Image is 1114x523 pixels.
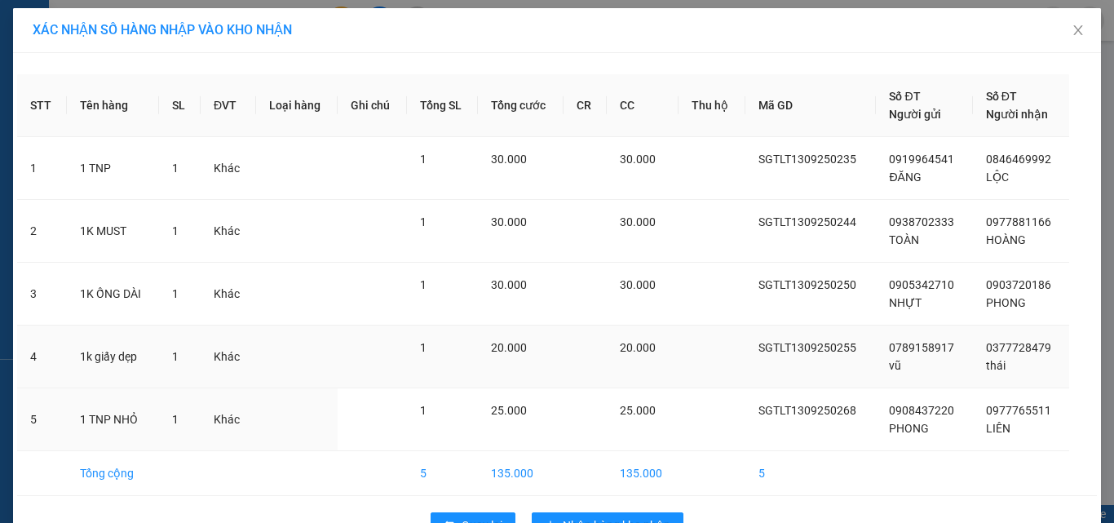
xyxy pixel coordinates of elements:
td: 5 [407,451,479,496]
td: 4 [17,326,67,388]
th: ĐVT [201,74,256,137]
span: 25.000 [620,404,656,417]
span: 0908437220 [889,404,954,417]
span: 25.000 [491,404,527,417]
td: 1 TNP [67,137,159,200]
td: 5 [745,451,877,496]
span: SGTLT1309250268 [758,404,856,417]
td: 1 [17,137,67,200]
span: PHONG [889,422,929,435]
span: 1 [420,404,427,417]
span: 30.000 [620,278,656,291]
span: 1 [420,278,427,291]
td: 5 [17,388,67,451]
span: 1 [420,153,427,166]
span: SGTLT1309250255 [758,341,856,354]
td: 1k giấy dẹp [67,326,159,388]
span: 1 [420,215,427,228]
span: 30.000 [491,153,527,166]
td: Khác [201,326,256,388]
td: 1K MUST [67,200,159,263]
td: 3 [17,263,67,326]
span: thái [986,359,1006,372]
span: 0977881166 [986,215,1051,228]
td: 135.000 [607,451,679,496]
th: STT [17,74,67,137]
span: SGTLT1309250250 [758,278,856,291]
th: CC [607,74,679,137]
span: 30.000 [620,153,656,166]
span: vũ [889,359,901,372]
th: Mã GD [745,74,877,137]
th: Thu hộ [679,74,745,137]
th: Tổng cước [478,74,564,137]
span: LIÊN [986,422,1010,435]
span: 0938702333 [889,215,954,228]
span: 1 [172,287,179,300]
button: Close [1055,8,1101,54]
span: 1 [172,350,179,363]
span: 20.000 [491,341,527,354]
td: 135.000 [478,451,564,496]
span: 0977765511 [986,404,1051,417]
span: PHONG [986,296,1026,309]
span: Người gửi [889,108,941,121]
td: 2 [17,200,67,263]
th: Tên hàng [67,74,159,137]
span: 1 [172,413,179,426]
th: Tổng SL [407,74,479,137]
span: ĐĂNG [889,171,921,184]
span: TOÀN [889,233,919,246]
td: 1K ỐNG DÀI [67,263,159,326]
span: 0377728479 [986,341,1051,354]
td: Khác [201,137,256,200]
span: LỘC [986,171,1009,184]
span: 1 [172,224,179,237]
span: Người nhận [986,108,1048,121]
th: Ghi chú [338,74,407,137]
span: SGTLT1309250244 [758,215,856,228]
span: 1 [172,162,179,175]
span: 0903720186 [986,278,1051,291]
span: close [1072,24,1085,37]
span: SGTLT1309250235 [758,153,856,166]
td: Khác [201,263,256,326]
span: Số ĐT [986,90,1017,103]
span: 30.000 [491,278,527,291]
span: HOÀNG [986,233,1026,246]
span: NHỰT [889,296,922,309]
td: Tổng cộng [67,451,159,496]
span: 30.000 [491,215,527,228]
th: Loại hàng [256,74,338,137]
td: Khác [201,200,256,263]
span: Số ĐT [889,90,920,103]
span: 0905342710 [889,278,954,291]
th: CR [564,74,607,137]
th: SL [159,74,201,137]
td: 1 TNP NHỎ [67,388,159,451]
span: 0919964541 [889,153,954,166]
td: Khác [201,388,256,451]
span: XÁC NHẬN SỐ HÀNG NHẬP VÀO KHO NHẬN [33,22,292,38]
span: 30.000 [620,215,656,228]
span: 1 [420,341,427,354]
span: 0846469992 [986,153,1051,166]
span: 0789158917 [889,341,954,354]
span: 20.000 [620,341,656,354]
